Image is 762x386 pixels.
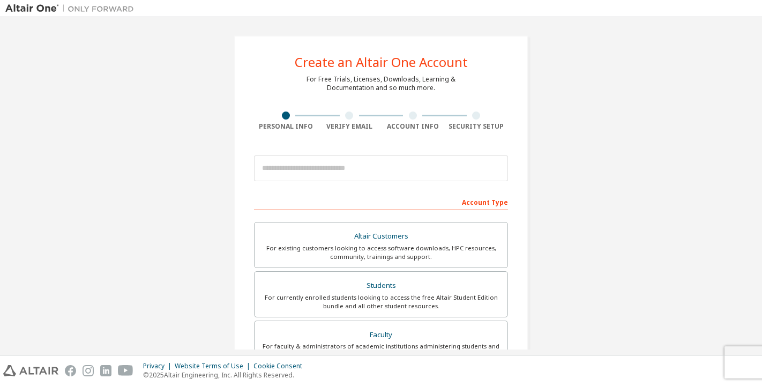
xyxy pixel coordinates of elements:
[254,122,318,131] div: Personal Info
[3,365,58,376] img: altair_logo.svg
[100,365,111,376] img: linkedin.svg
[118,365,133,376] img: youtube.svg
[261,293,501,310] div: For currently enrolled students looking to access the free Altair Student Edition bundle and all ...
[307,75,455,92] div: For Free Trials, Licenses, Downloads, Learning & Documentation and so much more.
[143,362,175,370] div: Privacy
[65,365,76,376] img: facebook.svg
[261,278,501,293] div: Students
[261,244,501,261] div: For existing customers looking to access software downloads, HPC resources, community, trainings ...
[254,193,508,210] div: Account Type
[381,122,445,131] div: Account Info
[295,56,468,69] div: Create an Altair One Account
[445,122,509,131] div: Security Setup
[261,229,501,244] div: Altair Customers
[261,342,501,359] div: For faculty & administrators of academic institutions administering students and accessing softwa...
[253,362,309,370] div: Cookie Consent
[5,3,139,14] img: Altair One
[261,328,501,343] div: Faculty
[143,370,309,380] p: © 2025 Altair Engineering, Inc. All Rights Reserved.
[175,362,253,370] div: Website Terms of Use
[83,365,94,376] img: instagram.svg
[318,122,382,131] div: Verify Email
